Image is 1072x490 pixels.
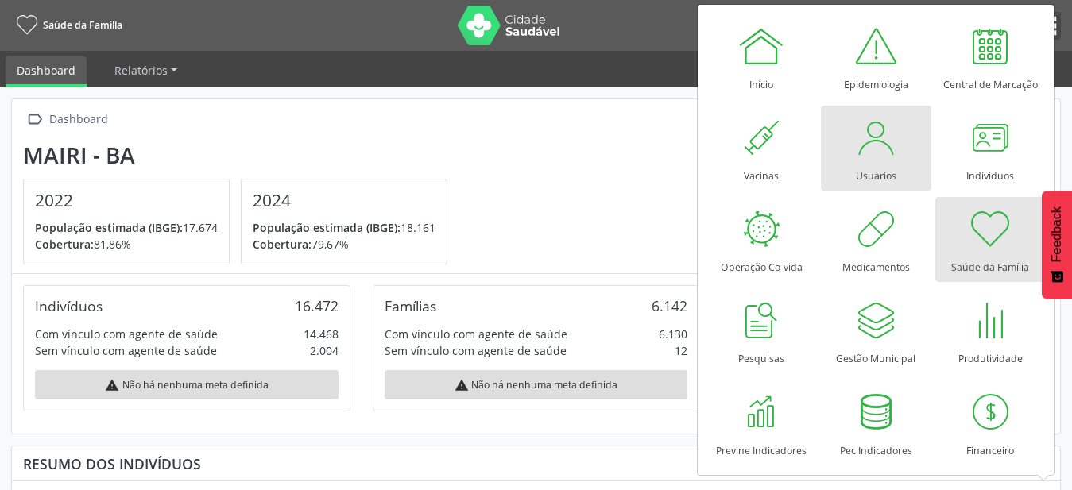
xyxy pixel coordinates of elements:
[35,370,339,399] div: Não há nenhuma meta definida
[105,378,119,392] i: warning
[11,12,122,38] a: Saúde da Família
[935,106,1046,191] a: Indivíduos
[46,108,110,131] div: Dashboard
[821,14,931,99] a: Epidemiologia
[935,197,1046,282] a: Saúde da Família
[659,326,687,342] div: 6.130
[35,236,218,253] p: 81,86%
[385,342,567,359] div: Sem vínculo com agente de saúde
[35,297,103,314] div: Indivíduos
[455,378,469,392] i: warning
[652,297,687,314] div: 6.142
[35,237,94,252] span: Cobertura:
[103,56,188,84] a: Relatórios
[43,18,122,32] span: Saúde da Família
[706,380,817,465] a: Previne Indicadores
[35,219,218,236] p: 17.674
[821,380,931,465] a: Pec Indicadores
[675,342,687,359] div: 12
[385,370,688,399] div: Não há nenhuma meta definida
[706,14,817,99] a: Início
[935,288,1046,373] a: Produtividade
[385,326,567,342] div: Com vínculo com agente de saúde
[35,326,218,342] div: Com vínculo com agente de saúde
[706,197,817,282] a: Operação Co-vida
[253,237,312,252] span: Cobertura:
[310,342,339,359] div: 2.004
[23,455,1049,473] div: Resumo dos indivíduos
[35,342,217,359] div: Sem vínculo com agente de saúde
[821,288,931,373] a: Gestão Municipal
[35,191,218,210] h4: 2022
[706,106,817,191] a: Vacinas
[1050,206,1064,262] span: Feedback
[385,297,436,314] div: Famílias
[935,380,1046,465] a: Financeiro
[295,297,339,314] div: 16.472
[253,236,435,253] p: 79,67%
[23,108,110,131] a:  Dashboard
[6,56,87,87] a: Dashboard
[253,191,435,210] h4: 2024
[253,220,401,235] span: População estimada (IBGE):
[114,63,168,78] span: Relatórios
[821,197,931,282] a: Medicamentos
[821,106,931,191] a: Usuários
[935,14,1046,99] a: Central de Marcação
[304,326,339,342] div: 14.468
[23,142,459,168] div: Mairi - BA
[23,108,46,131] i: 
[706,288,817,373] a: Pesquisas
[1042,191,1072,299] button: Feedback - Mostrar pesquisa
[35,220,183,235] span: População estimada (IBGE):
[253,219,435,236] p: 18.161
